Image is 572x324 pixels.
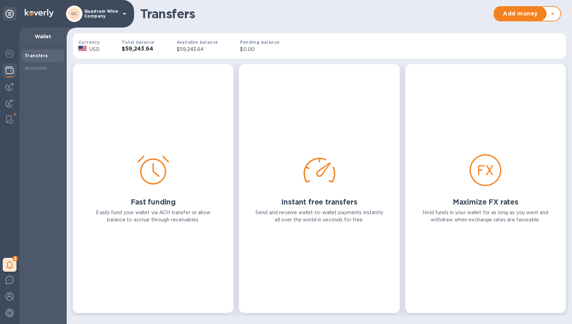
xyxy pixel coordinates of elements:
[122,40,154,45] b: Total balance
[25,53,48,58] b: Transfers
[177,40,218,45] b: Available balance
[281,198,357,206] h2: Instant free transfers
[78,40,100,45] b: Currency
[140,7,490,21] h1: Transfers
[25,33,61,40] p: Wallet
[5,50,14,58] img: Foreign exchange
[84,9,119,19] p: Quadrum Wine Company
[177,46,218,53] p: $59,243.64
[500,10,541,18] span: Add money
[87,209,220,223] p: Easily fund your wallet via ACH transfer or allow balance to accrue through receivables.
[12,256,18,261] span: 2
[3,7,16,21] div: Unpin categories
[419,209,552,223] p: Hold funds in your wallet for as long as you want and withdraw when exchange rates are favorable.
[240,40,279,45] b: Pending balance
[5,66,14,74] img: Wallets
[131,198,176,206] h2: Fast funding
[494,7,547,21] button: Add money
[253,209,386,223] p: Send and receive wallet-to-wallet payments instantly all over the world in seconds for free.
[71,11,78,16] b: QC
[25,9,54,17] img: Logo
[25,65,47,71] b: Accounts
[453,198,518,206] h2: Maximize FX rates
[240,46,279,53] p: $0.00
[122,46,154,52] h3: $59,243.64
[89,46,100,53] p: USD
